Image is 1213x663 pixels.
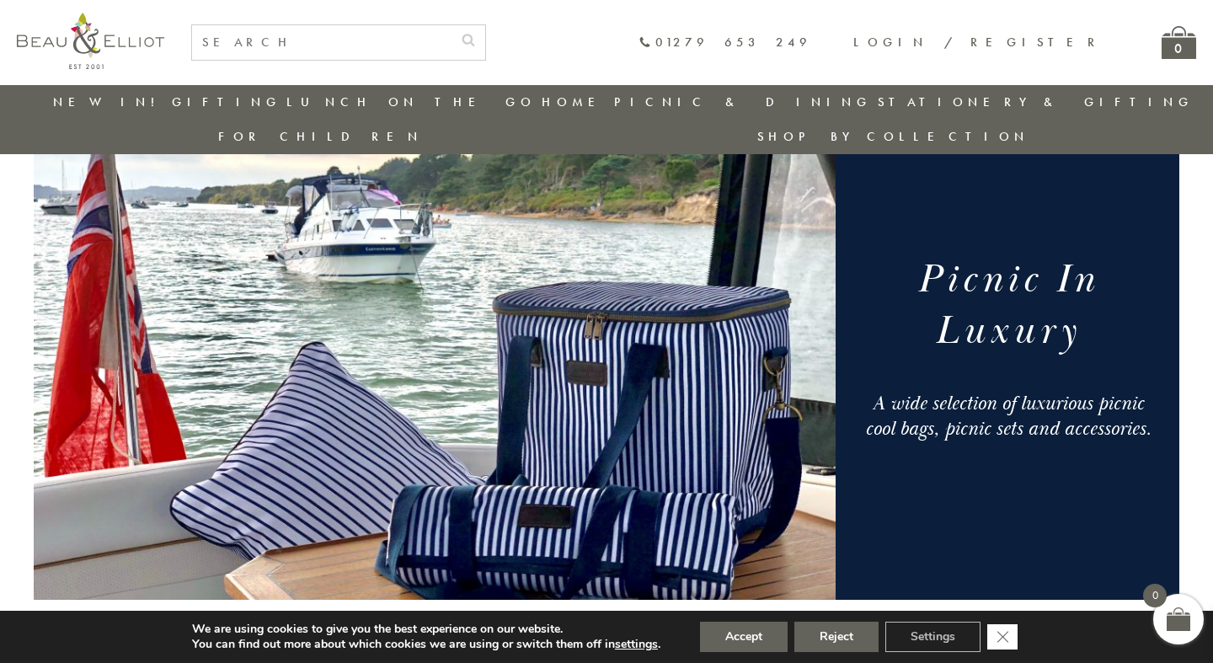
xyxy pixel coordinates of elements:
[192,25,452,60] input: SEARCH
[17,13,164,69] img: logo
[639,35,811,50] a: 01279 653 249
[192,637,660,652] p: You can find out more about which cookies we are using or switch them off in .
[192,622,660,637] p: We are using cookies to give you the best experience on our website.
[878,94,1194,110] a: Stationery & Gifting
[172,94,281,110] a: Gifting
[700,622,788,652] button: Accept
[856,254,1158,357] h1: Picnic In Luxury
[615,637,658,652] button: settings
[218,128,423,145] a: For Children
[1162,26,1196,59] a: 0
[885,622,981,652] button: Settings
[542,94,609,110] a: Home
[1143,584,1167,607] span: 0
[794,622,879,652] button: Reject
[614,94,872,110] a: Picnic & Dining
[286,94,536,110] a: Lunch On The Go
[853,34,1103,51] a: Login / Register
[34,94,836,600] img: Picnic cool bags. Family Luxury picnic sets cool bags Three Rivers luxury picnic set boating life
[856,391,1158,441] div: A wide selection of luxurious picnic cool bags, picnic sets and accessories.
[757,128,1029,145] a: Shop by collection
[987,624,1018,650] button: Close GDPR Cookie Banner
[53,94,166,110] a: New in!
